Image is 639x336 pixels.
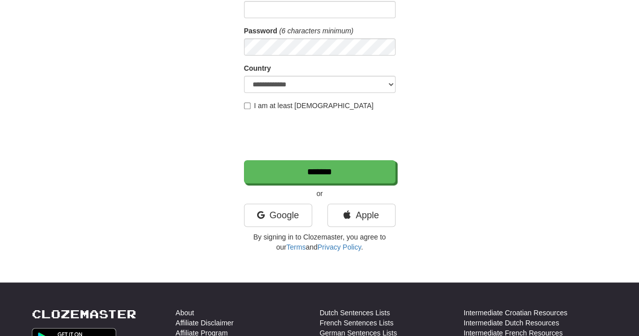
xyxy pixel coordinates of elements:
iframe: reCAPTCHA [244,116,398,155]
em: (6 characters minimum) [279,27,354,35]
input: I am at least [DEMOGRAPHIC_DATA] [244,103,251,109]
label: Password [244,26,277,36]
a: Intermediate Croatian Resources [464,308,567,318]
a: Intermediate Dutch Resources [464,318,559,328]
a: Privacy Policy [317,243,361,251]
a: French Sentences Lists [320,318,394,328]
a: About [176,308,194,318]
p: By signing in to Clozemaster, you agree to our and . [244,232,396,252]
p: or [244,188,396,199]
a: Dutch Sentences Lists [320,308,390,318]
label: I am at least [DEMOGRAPHIC_DATA] [244,101,374,111]
a: Clozemaster [32,308,136,320]
a: Google [244,204,312,227]
label: Country [244,63,271,73]
a: Apple [327,204,396,227]
a: Affiliate Disclaimer [176,318,234,328]
a: Terms [286,243,306,251]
